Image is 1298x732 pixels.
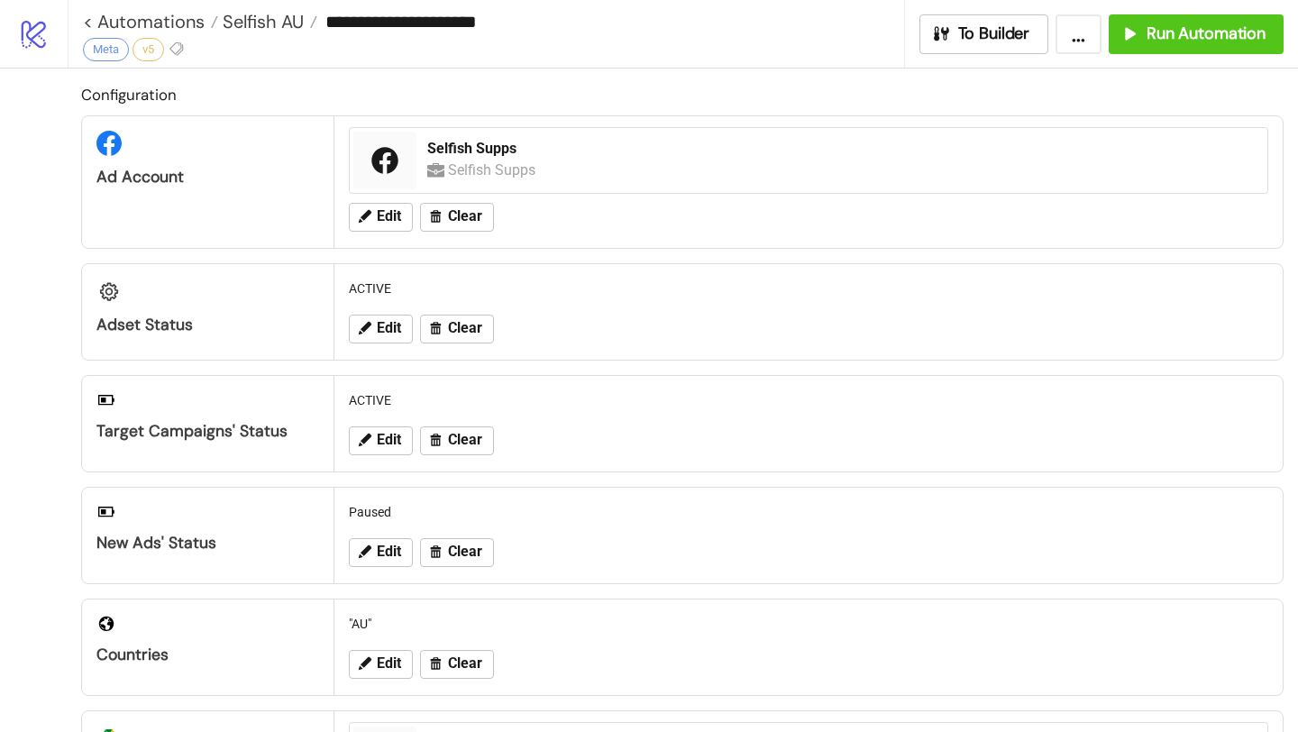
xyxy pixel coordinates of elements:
span: Clear [448,655,482,672]
span: Run Automation [1147,23,1266,44]
div: Adset Status [96,315,319,335]
h2: Configuration [81,83,1284,106]
span: Edit [377,432,401,448]
div: Target Campaigns' Status [96,421,319,442]
span: Edit [377,655,401,672]
button: ... [1056,14,1101,54]
span: Edit [377,544,401,560]
button: Edit [349,538,413,567]
span: To Builder [958,23,1030,44]
span: Clear [448,432,482,448]
button: Clear [420,650,494,679]
a: Selfish AU [218,13,317,31]
div: Countries [96,645,319,665]
button: Edit [349,426,413,455]
span: Edit [377,320,401,336]
button: Edit [349,203,413,232]
div: Meta [83,38,129,61]
div: "AU" [342,607,1275,641]
div: v5 [133,38,164,61]
button: Edit [349,650,413,679]
button: Clear [420,203,494,232]
div: ACTIVE [342,383,1275,417]
div: New Ads' Status [96,533,319,554]
span: Clear [448,544,482,560]
span: Clear [448,208,482,224]
div: Paused [342,495,1275,529]
span: Clear [448,320,482,336]
div: Selfish Supps [427,139,1257,159]
button: Clear [420,426,494,455]
div: Ad Account [96,167,319,188]
div: ACTIVE [342,271,1275,306]
button: Run Automation [1109,14,1284,54]
button: Edit [349,315,413,343]
span: Selfish AU [218,10,304,33]
button: To Builder [919,14,1049,54]
button: Clear [420,538,494,567]
span: Edit [377,208,401,224]
button: Clear [420,315,494,343]
div: Selfish Supps [448,159,540,181]
a: < Automations [83,13,218,31]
